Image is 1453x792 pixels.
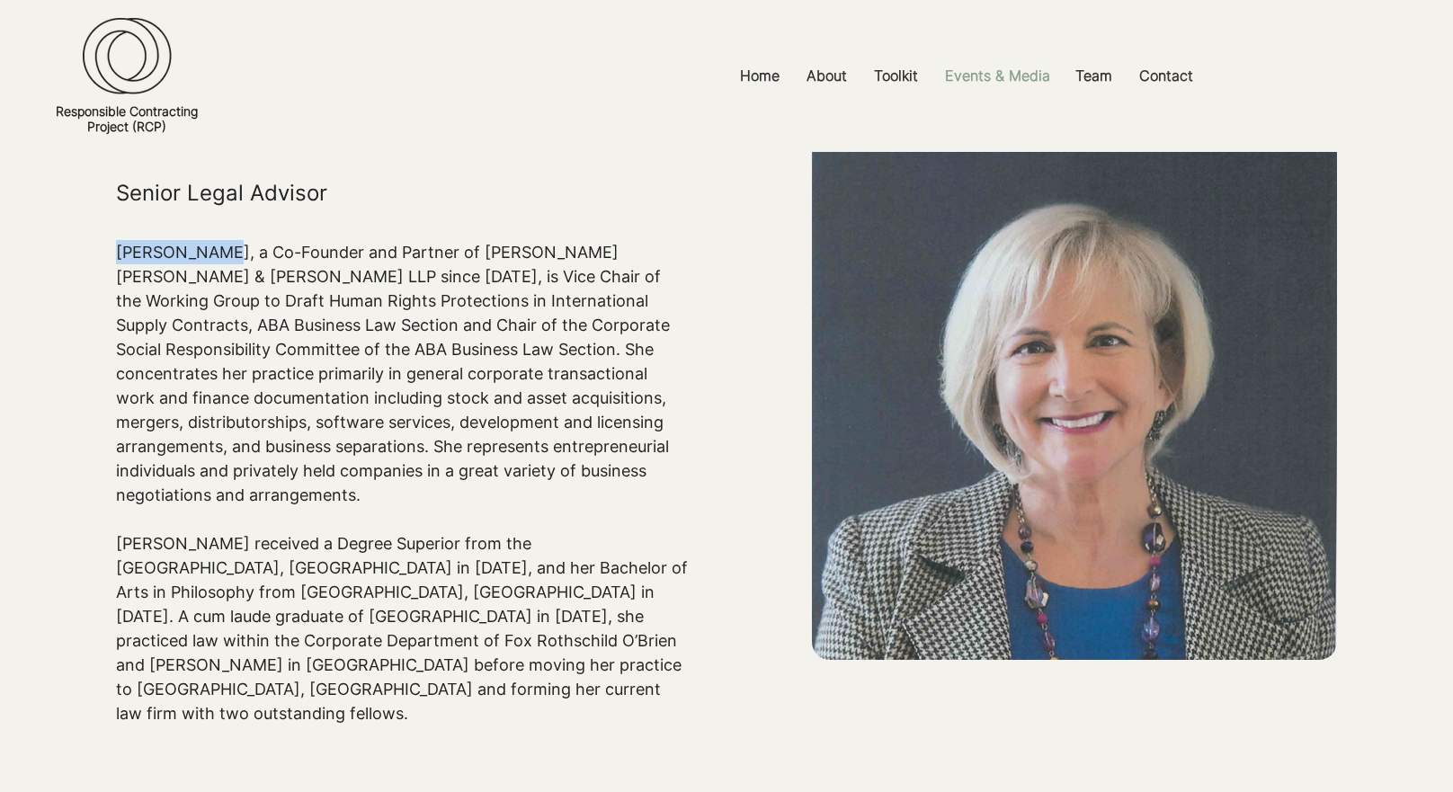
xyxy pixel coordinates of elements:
[860,56,932,96] a: Toolkit
[116,180,688,206] h5: Senior Legal Advisor
[511,56,1423,96] nav: Site
[116,531,688,725] p: [PERSON_NAME] received a Degree Superior from the [GEOGRAPHIC_DATA], [GEOGRAPHIC_DATA] in [DATE],...
[936,56,1059,96] p: Events & Media
[726,56,793,96] a: Home
[932,56,1062,96] a: Events & Media
[56,103,198,134] a: Responsible ContractingProject (RCP)
[793,56,860,96] a: About
[1066,56,1121,96] p: Team
[1126,56,1207,96] a: Contact
[731,56,789,96] p: Home
[1062,56,1126,96] a: Team
[798,56,856,96] p: About
[1130,56,1202,96] p: Contact
[116,240,688,507] p: [PERSON_NAME], a Co-Founder and Partner of [PERSON_NAME] [PERSON_NAME] & [PERSON_NAME] LLP since ...
[865,56,927,96] p: Toolkit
